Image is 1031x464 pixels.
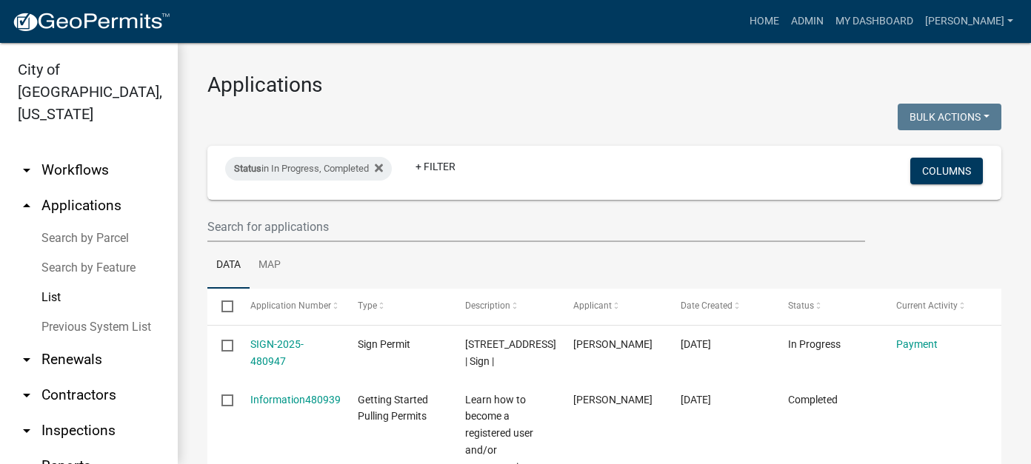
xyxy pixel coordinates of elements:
i: arrow_drop_down [18,386,36,404]
span: 09/19/2025 [681,394,711,406]
a: SIGN-2025-480947 [250,338,304,367]
span: Description [465,300,510,311]
i: arrow_drop_down [18,422,36,440]
a: Map [250,242,290,289]
div: in In Progress, Completed [225,157,392,181]
i: arrow_drop_down [18,351,36,369]
datatable-header-cell: Current Activity [882,289,990,324]
datatable-header-cell: Application Number [236,289,343,324]
span: Sign Permit [358,338,410,350]
a: My Dashboard [830,7,919,36]
i: arrow_drop_up [18,197,36,215]
input: Search for applications [207,212,865,242]
a: + Filter [404,153,467,180]
a: [PERSON_NAME] [919,7,1019,36]
datatable-header-cell: Type [344,289,451,324]
span: Application Number [250,300,331,311]
button: Columns [910,158,983,184]
span: Getting Started Pulling Permits [358,394,428,423]
span: 09/19/2025 [681,338,711,350]
a: Information480939 [250,394,341,406]
span: Applicant [573,300,612,311]
a: Admin [785,7,830,36]
span: Status [788,300,814,311]
span: Status [234,163,261,174]
datatable-header-cell: Select [207,289,236,324]
a: Home [744,7,785,36]
datatable-header-cell: Status [774,289,881,324]
datatable-header-cell: Description [451,289,558,324]
span: Completed [788,394,838,406]
button: Bulk Actions [898,104,1001,130]
datatable-header-cell: Date Created [667,289,774,324]
h3: Applications [207,73,1001,98]
span: In Progress [788,338,841,350]
a: Payment [896,338,938,350]
span: Michael Schwertfeger [573,394,653,406]
span: 1304 BIRCHWOOD DR | Sign | [465,338,556,367]
span: Type [358,300,377,311]
span: Michael Schwertfeger [573,338,653,350]
i: arrow_drop_down [18,161,36,179]
datatable-header-cell: Applicant [559,289,667,324]
span: Current Activity [896,300,958,311]
span: Date Created [681,300,733,311]
a: Data [207,242,250,289]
